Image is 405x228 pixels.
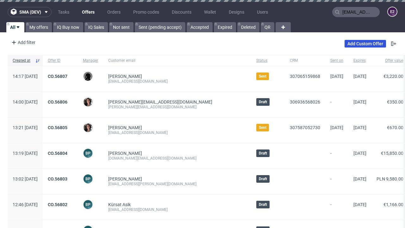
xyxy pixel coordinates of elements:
a: CO.56802 [48,202,67,207]
a: IQ Sales [84,22,108,32]
div: [EMAIL_ADDRESS][DOMAIN_NAME] [108,207,246,212]
span: [DATE] [330,74,343,79]
span: sma (dev) [19,10,41,14]
span: 13:21 [DATE] [13,125,38,130]
span: €670.00 [387,125,403,130]
span: [DATE] [353,176,366,181]
span: Manager [83,58,98,63]
a: My offers [26,22,52,32]
a: 306936568026 [290,99,320,104]
a: Expired [214,22,236,32]
a: 307587052730 [290,125,320,130]
a: Kürsat Asik [108,202,131,207]
a: Deleted [237,22,259,32]
span: 13:19 [DATE] [13,151,38,156]
span: Customer email [108,58,246,63]
span: [DATE] [353,99,366,104]
button: sma (dev) [8,7,52,17]
figcaption: BP [84,200,92,209]
span: 12:46 [DATE] [13,202,38,207]
span: Sent on [330,58,343,63]
a: [PERSON_NAME] [108,151,142,156]
a: CO.56806 [48,99,67,104]
a: [PERSON_NAME] [108,176,142,181]
span: - [330,99,343,110]
a: CO.56807 [48,74,67,79]
a: Sent (pending accept) [135,22,185,32]
a: Add Custom Offer [345,40,386,47]
span: Draft [259,151,267,156]
img: Dawid Urbanowicz [84,72,92,81]
img: Moreno Martinez Cristina [84,98,92,106]
span: Draft [259,176,267,181]
span: 14:00 [DATE] [13,99,38,104]
a: Discounts [168,7,195,17]
a: Promo codes [129,7,163,17]
span: - [330,176,343,187]
span: €350.00 [387,99,403,104]
span: PLN 9,580.00 [377,176,403,181]
span: Draft [259,202,267,207]
span: Created at [13,58,33,63]
a: Not sent [109,22,134,32]
div: Add filter [9,37,37,47]
a: Tasks [54,7,73,17]
a: [PERSON_NAME] [108,74,142,79]
a: CO.56804 [48,151,67,156]
div: [EMAIL_ADDRESS][PERSON_NAME][DOMAIN_NAME] [108,181,246,187]
span: [DATE] [353,202,366,207]
span: Offer ID [48,58,73,63]
figcaption: BP [84,149,92,158]
a: Offers [78,7,98,17]
a: Designs [225,7,248,17]
div: [EMAIL_ADDRESS][DOMAIN_NAME] [108,79,246,84]
a: All [6,22,24,32]
span: €15,850.00 [381,151,403,156]
a: Accepted [187,22,213,32]
a: 307065159868 [290,74,320,79]
a: Wallet [200,7,220,17]
a: CO.56805 [48,125,67,130]
a: Users [253,7,272,17]
span: Expires [353,58,366,63]
span: Draft [259,99,267,104]
a: IQ Buy now [53,22,83,32]
div: [PERSON_NAME][EMAIL_ADDRESS][DOMAIN_NAME] [108,104,246,110]
span: Offer value [377,58,403,63]
a: CO.56803 [48,176,67,181]
span: Sent [259,74,266,79]
span: 14:17 [DATE] [13,74,38,79]
span: 13:02 [DATE] [13,176,38,181]
span: [DATE] [330,125,343,130]
span: - [330,202,343,212]
span: Status [256,58,280,63]
a: QR [261,22,274,32]
span: [DATE] [353,151,366,156]
span: Sent [259,125,266,130]
span: - [330,151,343,161]
span: [DATE] [353,125,366,130]
span: €1,166.00 [383,202,403,207]
span: €3,220.00 [383,74,403,79]
div: [EMAIL_ADDRESS][DOMAIN_NAME] [108,130,246,135]
span: [DATE] [353,74,366,79]
a: Orders [103,7,124,17]
div: [DOMAIN_NAME][EMAIL_ADDRESS][DOMAIN_NAME] [108,156,246,161]
span: CRM [290,58,320,63]
figcaption: e2 [388,7,397,16]
figcaption: BP [84,174,92,183]
span: [PERSON_NAME][EMAIL_ADDRESS][DOMAIN_NAME] [108,99,212,104]
a: [PERSON_NAME] [108,125,142,130]
img: Moreno Martinez Cristina [84,123,92,132]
